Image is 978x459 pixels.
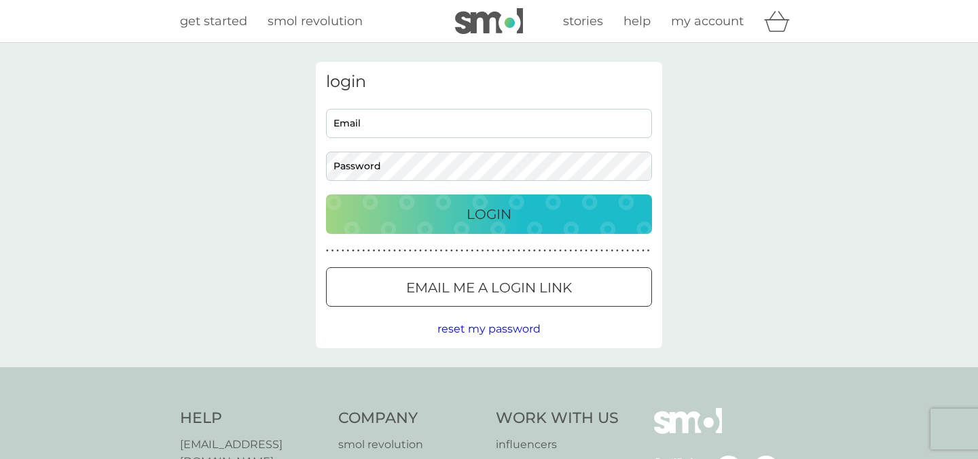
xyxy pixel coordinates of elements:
[393,248,396,254] p: ●
[180,14,247,29] span: get started
[502,248,505,254] p: ●
[575,248,577,254] p: ●
[623,14,651,29] span: help
[460,248,463,254] p: ●
[383,248,386,254] p: ●
[406,277,572,299] p: Email me a login link
[326,248,329,254] p: ●
[268,12,363,31] a: smol revolution
[338,436,483,454] a: smol revolution
[331,248,334,254] p: ●
[764,7,798,35] div: basket
[445,248,448,254] p: ●
[496,408,619,429] h4: Work With Us
[569,248,572,254] p: ●
[437,320,541,338] button: reset my password
[507,248,510,254] p: ●
[563,14,603,29] span: stories
[471,248,474,254] p: ●
[466,248,469,254] p: ●
[621,248,624,254] p: ●
[611,248,613,254] p: ●
[549,248,551,254] p: ●
[450,248,453,254] p: ●
[580,248,583,254] p: ●
[596,248,598,254] p: ●
[600,248,603,254] p: ●
[440,248,443,254] p: ●
[654,408,722,454] img: smol
[338,408,483,429] h4: Company
[430,248,433,254] p: ●
[590,248,593,254] p: ●
[180,408,325,429] h4: Help
[482,248,484,254] p: ●
[559,248,562,254] p: ●
[342,248,344,254] p: ●
[539,248,541,254] p: ●
[409,248,412,254] p: ●
[513,248,515,254] p: ●
[476,248,479,254] p: ●
[497,248,500,254] p: ●
[626,248,629,254] p: ●
[357,248,360,254] p: ●
[352,248,355,254] p: ●
[326,194,652,234] button: Login
[388,248,391,254] p: ●
[347,248,350,254] p: ●
[467,203,511,225] p: Login
[486,248,489,254] p: ●
[399,248,401,254] p: ●
[378,248,380,254] p: ●
[373,248,376,254] p: ●
[554,248,557,254] p: ●
[543,248,546,254] p: ●
[523,248,526,254] p: ●
[671,12,744,31] a: my account
[623,12,651,31] a: help
[585,248,587,254] p: ●
[518,248,520,254] p: ●
[647,248,650,254] p: ●
[435,248,437,254] p: ●
[606,248,609,254] p: ●
[563,12,603,31] a: stories
[496,436,619,454] a: influencers
[637,248,640,254] p: ●
[180,12,247,31] a: get started
[336,248,339,254] p: ●
[492,248,494,254] p: ●
[268,14,363,29] span: smol revolution
[326,267,652,307] button: Email me a login link
[437,322,541,335] span: reset my password
[632,248,634,254] p: ●
[424,248,427,254] p: ●
[564,248,567,254] p: ●
[642,248,645,254] p: ●
[414,248,417,254] p: ●
[367,248,370,254] p: ●
[616,248,619,254] p: ●
[403,248,406,254] p: ●
[528,248,530,254] p: ●
[326,72,652,92] h3: login
[419,248,422,254] p: ●
[455,8,523,34] img: smol
[671,14,744,29] span: my account
[533,248,536,254] p: ●
[456,248,458,254] p: ●
[362,248,365,254] p: ●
